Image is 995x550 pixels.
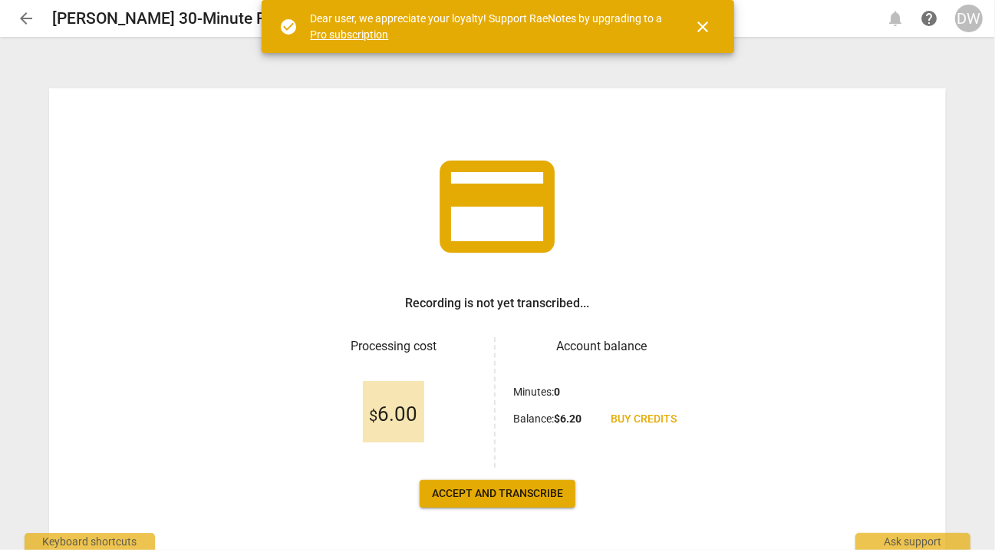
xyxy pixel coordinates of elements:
[370,406,378,425] span: $
[420,480,575,508] button: Accept and transcribe
[52,9,329,28] h2: [PERSON_NAME] 30-Minute Recording
[429,137,567,276] span: credit_card
[920,9,938,28] span: help
[955,5,983,32] button: DW
[17,9,35,28] span: arrow_back
[514,337,690,356] h3: Account balance
[406,294,590,313] h3: Recording is not yet transcribed...
[25,533,155,550] div: Keyboard shortcuts
[514,411,582,427] p: Balance :
[311,28,389,41] a: Pro subscription
[599,406,690,433] a: Buy credits
[611,412,677,427] span: Buy credits
[685,8,722,45] button: Close
[370,403,418,426] span: 6.00
[280,18,298,36] span: check_circle
[915,5,943,32] a: Help
[514,384,561,400] p: Minutes :
[555,386,561,398] b: 0
[306,337,482,356] h3: Processing cost
[855,533,970,550] div: Ask support
[432,486,563,502] span: Accept and transcribe
[311,11,667,42] div: Dear user, we appreciate your loyalty! Support RaeNotes by upgrading to a
[555,412,582,425] b: $ 6.20
[694,18,713,36] span: close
